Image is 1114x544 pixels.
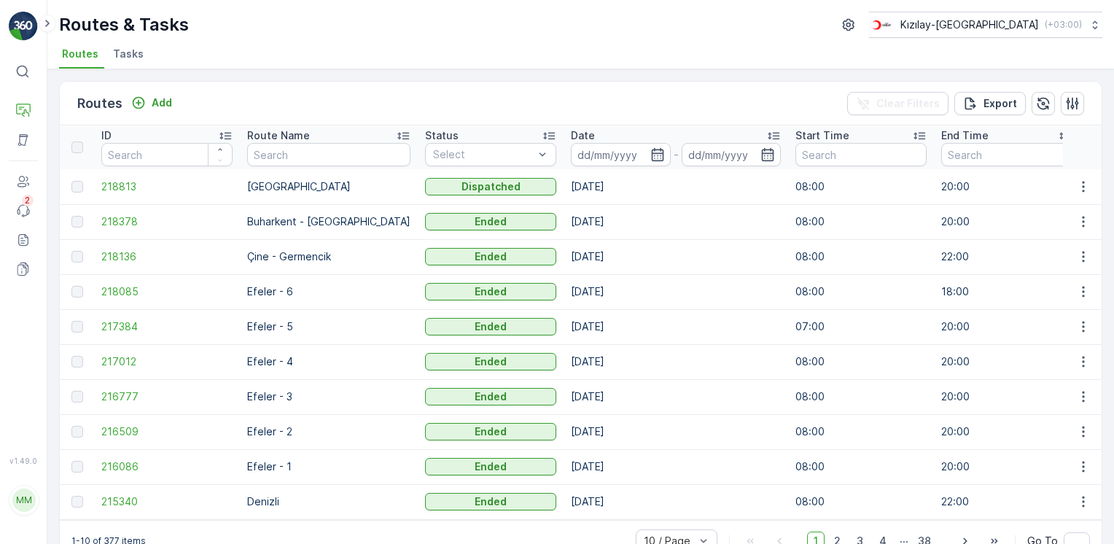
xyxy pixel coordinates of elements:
[900,18,1039,32] p: Kızılay-[GEOGRAPHIC_DATA]
[240,204,418,239] td: Buharkent - [GEOGRAPHIC_DATA]
[125,94,178,112] button: Add
[101,319,233,334] a: 217384
[788,309,934,344] td: 07:00
[77,93,122,114] p: Routes
[240,239,418,274] td: Çine - Germencik
[240,169,418,204] td: [GEOGRAPHIC_DATA]
[788,169,934,204] td: 08:00
[240,379,418,414] td: Efeler - 3
[71,426,83,438] div: Toggle Row Selected
[934,344,1080,379] td: 20:00
[71,286,83,298] div: Toggle Row Selected
[674,146,679,163] p: -
[788,379,934,414] td: 08:00
[101,128,112,143] p: ID
[934,414,1080,449] td: 20:00
[425,353,556,370] button: Ended
[433,147,534,162] p: Select
[240,274,418,309] td: Efeler - 6
[869,17,895,33] img: k%C4%B1z%C4%B1lay_D5CCths.png
[101,143,233,166] input: Search
[682,143,782,166] input: dd/mm/yyyy
[788,484,934,519] td: 08:00
[425,388,556,405] button: Ended
[941,128,989,143] p: End Time
[564,169,788,204] td: [DATE]
[475,214,507,229] p: Ended
[71,321,83,333] div: Toggle Row Selected
[425,423,556,440] button: Ended
[564,414,788,449] td: [DATE]
[788,239,934,274] td: 08:00
[475,319,507,334] p: Ended
[101,249,233,264] a: 218136
[240,484,418,519] td: Denizli
[425,458,556,475] button: Ended
[425,248,556,265] button: Ended
[788,204,934,239] td: 08:00
[101,424,233,439] span: 216509
[101,459,233,474] a: 216086
[941,143,1072,166] input: Search
[954,92,1026,115] button: Export
[475,284,507,299] p: Ended
[1045,19,1082,31] p: ( +03:00 )
[795,143,927,166] input: Search
[152,96,172,110] p: Add
[475,354,507,369] p: Ended
[71,391,83,403] div: Toggle Row Selected
[101,179,233,194] a: 218813
[564,449,788,484] td: [DATE]
[71,496,83,508] div: Toggle Row Selected
[564,274,788,309] td: [DATE]
[475,389,507,404] p: Ended
[788,414,934,449] td: 08:00
[564,309,788,344] td: [DATE]
[475,249,507,264] p: Ended
[425,493,556,510] button: Ended
[934,484,1080,519] td: 22:00
[101,354,233,369] span: 217012
[25,195,31,206] p: 2
[571,143,671,166] input: dd/mm/yyyy
[788,344,934,379] td: 08:00
[240,449,418,484] td: Efeler - 1
[934,169,1080,204] td: 20:00
[9,468,38,532] button: MM
[425,128,459,143] p: Status
[101,494,233,509] a: 215340
[71,181,83,193] div: Toggle Row Selected
[934,449,1080,484] td: 20:00
[876,96,940,111] p: Clear Filters
[934,379,1080,414] td: 20:00
[425,318,556,335] button: Ended
[425,283,556,300] button: Ended
[9,12,38,41] img: logo
[59,13,189,36] p: Routes & Tasks
[564,344,788,379] td: [DATE]
[847,92,949,115] button: Clear Filters
[71,356,83,368] div: Toggle Row Selected
[564,204,788,239] td: [DATE]
[571,128,595,143] p: Date
[795,128,849,143] p: Start Time
[12,489,36,512] div: MM
[240,414,418,449] td: Efeler - 2
[475,459,507,474] p: Ended
[983,96,1017,111] p: Export
[9,456,38,465] span: v 1.49.0
[101,389,233,404] span: 216777
[475,424,507,439] p: Ended
[425,178,556,195] button: Dispatched
[934,309,1080,344] td: 20:00
[425,213,556,230] button: Ended
[934,239,1080,274] td: 22:00
[240,344,418,379] td: Efeler - 4
[101,214,233,229] a: 218378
